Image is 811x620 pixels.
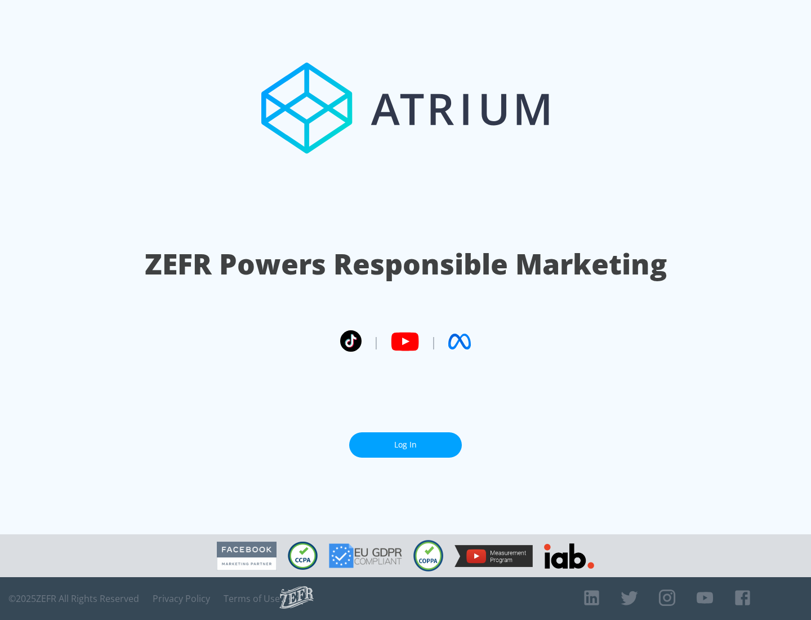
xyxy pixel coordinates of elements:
a: Terms of Use [224,593,280,604]
span: | [373,333,380,350]
h1: ZEFR Powers Responsible Marketing [145,245,667,284]
img: COPPA Compliant [413,540,443,572]
a: Privacy Policy [153,593,210,604]
span: | [430,333,437,350]
img: YouTube Measurement Program [454,545,533,567]
a: Log In [349,432,462,458]
img: GDPR Compliant [329,543,402,568]
img: CCPA Compliant [288,542,318,570]
img: Facebook Marketing Partner [217,542,277,570]
span: © 2025 ZEFR All Rights Reserved [8,593,139,604]
img: IAB [544,543,594,569]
